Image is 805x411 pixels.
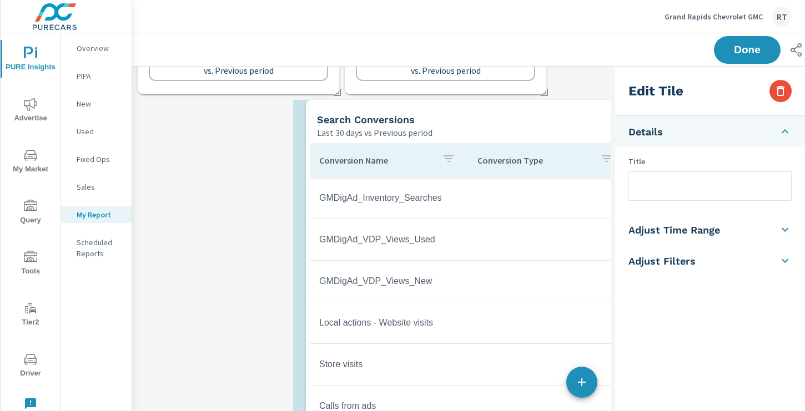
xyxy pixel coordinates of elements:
p: Last 30 days vs Previous period [317,126,432,139]
div: Fixed Ops [61,151,132,168]
div: Used [61,123,132,140]
span: Advertise [4,98,57,125]
p: Conversion Name [319,155,433,166]
h5: Search Conversions [317,114,415,125]
td: GMDigAd_VDP_Views_New [310,267,469,295]
button: Done [714,36,781,64]
span: Done [725,45,769,55]
span: My Market [4,149,57,176]
p: Grand Rapids Chevrolet GMC [665,12,763,22]
p: Sales [77,181,123,192]
div: My Report [61,206,132,223]
span: Tools [4,251,57,278]
td: Store visits [310,351,469,378]
h3: Edit Tile [628,82,683,100]
div: Scheduled Reports [61,234,132,262]
div: RT [772,7,792,27]
p: Scheduled Reports [77,237,123,259]
span: Driver [4,353,57,380]
h5: Adjust Time Range [628,224,720,236]
td: Local actions - Website visits [310,309,469,337]
p: My Report [77,209,123,220]
div: New [61,95,132,112]
p: vs. Previous period [411,65,481,75]
div: PIPA [61,68,132,84]
h5: Details [628,125,663,138]
p: PIPA [77,70,123,82]
p: vs. Previous period [204,65,274,75]
td: GMDigAd_Inventory_Searches [310,184,469,212]
p: Used [77,126,123,137]
div: Sales [61,179,132,195]
p: Title [628,156,792,167]
p: New [77,98,123,109]
td: GMDigAd_VDP_Views_Used [310,226,469,253]
h5: Adjust Filters [628,255,696,267]
span: Tier2 [4,302,57,329]
p: Fixed Ops [77,154,123,165]
p: Conversion Type [477,155,591,166]
span: PURE Insights [4,47,57,74]
p: Overview [77,43,123,54]
div: Overview [61,40,132,57]
span: Query [4,200,57,227]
